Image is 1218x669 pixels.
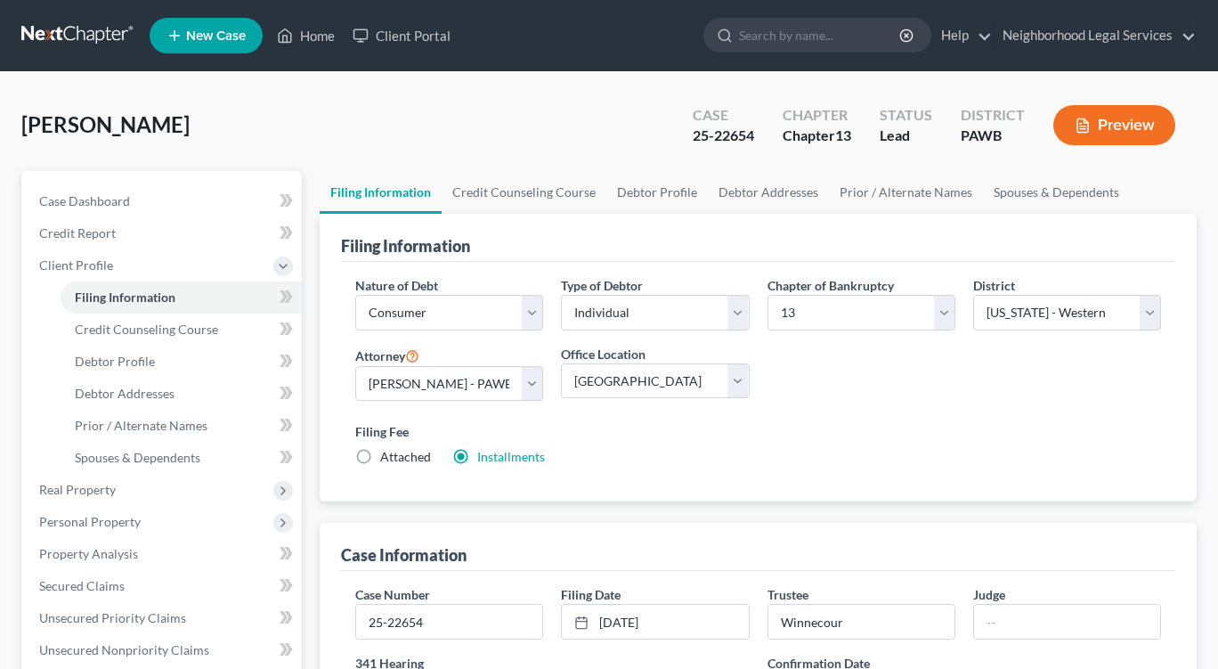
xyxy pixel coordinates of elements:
span: 13 [835,126,851,143]
a: Client Portal [344,20,459,52]
a: Prior / Alternate Names [829,171,983,214]
a: Neighborhood Legal Services [994,20,1196,52]
label: District [973,276,1015,295]
span: [PERSON_NAME] [21,111,190,137]
a: Filing Information [320,171,442,214]
div: PAWB [961,126,1025,146]
label: Nature of Debt [355,276,438,295]
span: New Case [186,29,246,43]
div: Chapter [783,105,851,126]
span: Attached [380,449,431,464]
a: Help [932,20,992,52]
span: Personal Property [39,514,141,529]
a: Debtor Addresses [61,378,302,410]
span: Credit Report [39,225,116,241]
span: Spouses & Dependents [75,450,200,465]
label: Chapter of Bankruptcy [767,276,894,295]
span: Prior / Alternate Names [75,418,207,433]
label: Case Number [355,585,430,604]
input: Search by name... [739,19,902,52]
span: Debtor Profile [75,354,155,369]
div: Chapter [783,126,851,146]
div: Case [693,105,754,126]
a: Case Dashboard [25,185,302,217]
a: Prior / Alternate Names [61,410,302,442]
a: Spouses & Dependents [983,171,1130,214]
span: Client Profile [39,257,113,273]
label: Filing Date [561,585,621,604]
label: Attorney [355,345,419,366]
a: Credit Counseling Course [61,314,302,346]
a: [DATE] [562,605,748,639]
div: District [961,105,1025,126]
span: Property Analysis [39,546,138,561]
div: 25-22654 [693,126,754,146]
span: Debtor Addresses [75,386,175,401]
a: Property Analysis [25,538,302,570]
span: Unsecured Priority Claims [39,610,186,625]
div: Lead [880,126,932,146]
input: Enter case number... [356,605,542,639]
a: Credit Report [25,217,302,249]
a: Debtor Addresses [708,171,829,214]
a: Filing Information [61,281,302,314]
a: Installments [477,449,545,464]
span: Real Property [39,482,116,497]
span: Filing Information [75,290,175,305]
div: Status [880,105,932,126]
a: Unsecured Priority Claims [25,602,302,634]
div: Case Information [341,544,467,566]
div: Filing Information [341,235,470,257]
a: Unsecured Nonpriority Claims [25,634,302,666]
label: Office Location [561,345,646,363]
a: Home [268,20,344,52]
a: Debtor Profile [61,346,302,378]
span: Credit Counseling Course [75,322,218,337]
span: Secured Claims [39,578,125,593]
a: Debtor Profile [606,171,708,214]
span: Case Dashboard [39,193,130,208]
a: Spouses & Dependents [61,442,302,474]
a: Credit Counseling Course [442,171,606,214]
span: Unsecured Nonpriority Claims [39,642,209,657]
input: -- [768,605,954,639]
label: Type of Debtor [561,276,643,295]
label: Judge [973,585,1005,604]
input: -- [974,605,1160,639]
label: Filing Fee [355,422,1161,441]
label: Trustee [767,585,808,604]
button: Preview [1053,105,1175,145]
a: Secured Claims [25,570,302,602]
